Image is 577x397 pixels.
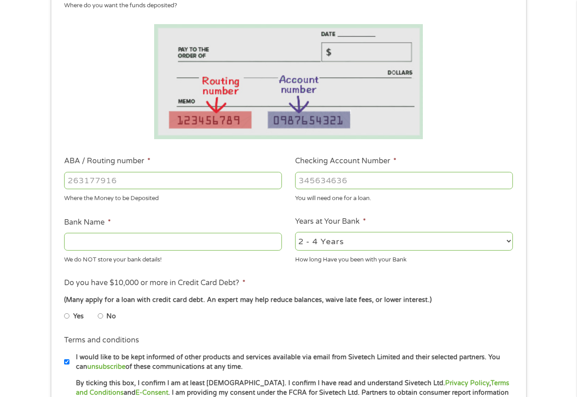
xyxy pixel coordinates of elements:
div: You will need one for a loan. [295,191,513,203]
a: unsubscribe [87,363,125,371]
input: 345634636 [295,172,513,189]
label: Bank Name [64,218,111,227]
div: Where the Money to be Deposited [64,191,282,203]
label: Do you have $10,000 or more in Credit Card Debt? [64,278,246,288]
label: Checking Account Number [295,156,396,166]
div: How long Have you been with your Bank [295,252,513,264]
label: ABA / Routing number [64,156,151,166]
a: Privacy Policy [445,379,489,387]
label: No [106,312,116,322]
div: Where do you want the funds deposited? [64,1,506,10]
img: Routing number location [154,24,423,139]
input: 263177916 [64,172,282,189]
label: I would like to be kept informed of other products and services available via email from Sivetech... [70,352,516,372]
label: Years at Your Bank [295,217,366,226]
a: E-Consent [135,389,168,397]
label: Yes [73,312,84,322]
div: We do NOT store your bank details! [64,252,282,264]
div: (Many apply for a loan with credit card debt. An expert may help reduce balances, waive late fees... [64,295,512,305]
a: Terms and Conditions [76,379,509,397]
label: Terms and conditions [64,336,139,345]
